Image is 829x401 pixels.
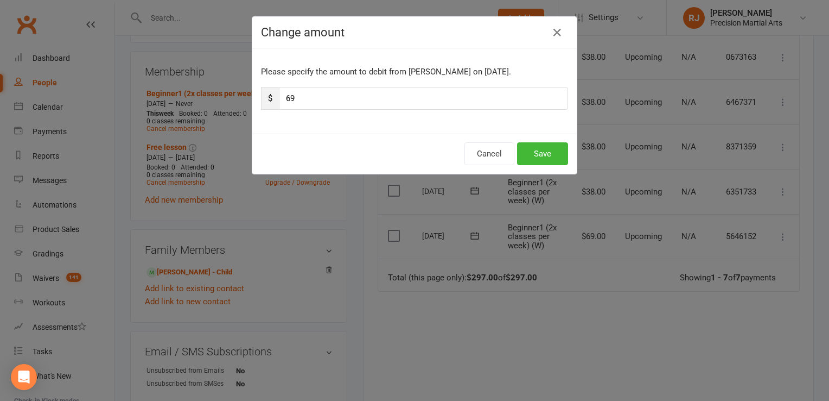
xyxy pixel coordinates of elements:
[549,24,566,41] button: Close
[11,364,37,390] div: Open Intercom Messenger
[261,26,568,39] h4: Change amount
[261,87,279,110] span: $
[261,65,568,78] p: Please specify the amount to debit from [PERSON_NAME] on [DATE].
[517,142,568,165] button: Save
[464,142,514,165] button: Cancel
